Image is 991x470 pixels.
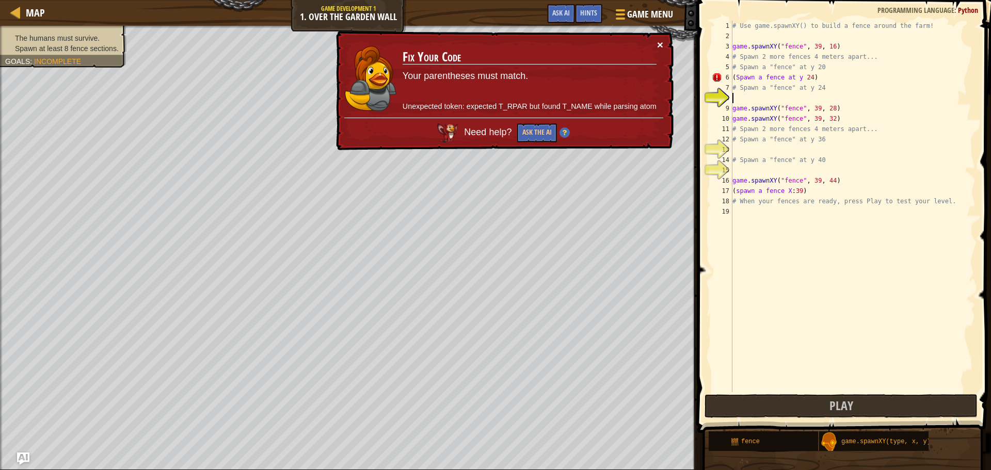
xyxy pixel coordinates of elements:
[712,206,732,217] div: 19
[712,72,732,83] div: 6
[712,165,732,175] div: 15
[712,124,732,134] div: 11
[712,31,732,41] div: 2
[712,103,732,114] div: 9
[34,57,81,66] span: Incomplete
[958,5,978,15] span: Python
[877,5,954,15] span: Programming language
[547,4,575,23] button: Ask AI
[657,39,663,50] button: ×
[954,5,958,15] span: :
[841,438,931,445] span: game.spawnXY(type, x, y)
[30,57,34,66] span: :
[15,44,119,53] span: Spawn at least 8 fence sections.
[464,127,514,137] span: Need help?
[5,43,119,54] li: Spawn at least 8 fence sections.
[17,452,29,465] button: Ask AI
[731,437,739,446] img: portrait.png
[580,8,597,18] span: Hints
[712,155,732,165] div: 14
[627,8,673,21] span: Game Menu
[560,127,570,138] img: Hint
[741,438,760,445] span: fence
[712,83,732,93] div: 7
[712,175,732,186] div: 16
[705,394,978,418] button: Play
[403,70,657,83] p: Your parentheses must match.
[552,8,570,18] span: Ask AI
[517,123,557,142] button: Ask the AI
[712,134,732,144] div: 12
[712,52,732,62] div: 4
[15,34,100,42] span: The humans must survive.
[819,432,839,452] img: portrait.png
[5,57,30,66] span: Goals
[712,186,732,196] div: 17
[21,6,45,20] a: Map
[712,144,732,155] div: 13
[712,93,732,103] div: 8
[712,62,732,72] div: 5
[345,46,396,111] img: duck_anya2.png
[608,4,679,28] button: Game Menu
[403,101,657,112] p: Unexpected token: expected T_RPAR but found T_NAME while parsing atom
[437,123,458,142] img: AI
[712,196,732,206] div: 18
[26,6,45,20] span: Map
[712,41,732,52] div: 3
[712,21,732,31] div: 1
[829,397,853,414] span: Play
[403,50,657,64] h3: Fix Your Code
[712,114,732,124] div: 10
[5,33,119,43] li: The humans must survive.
